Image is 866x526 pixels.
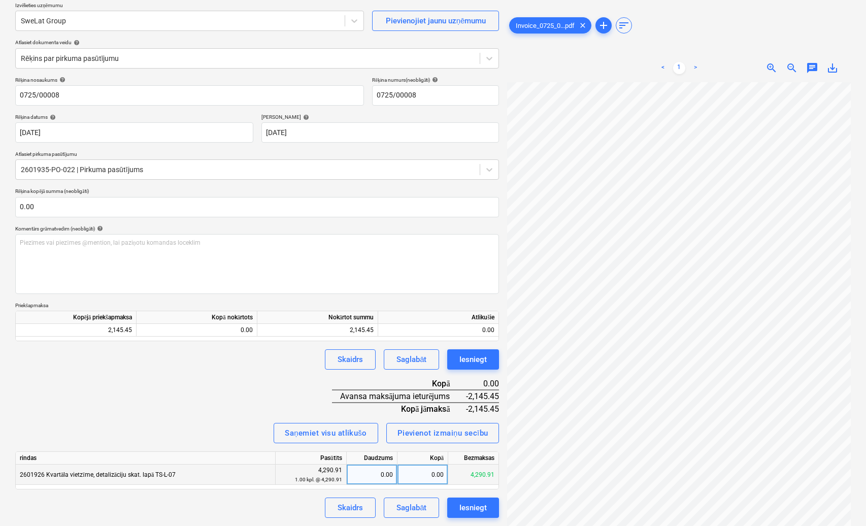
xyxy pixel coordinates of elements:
[351,465,393,485] div: 0.00
[397,452,448,465] div: Kopā
[510,22,581,29] span: Invoice_0725_0...pdf
[396,501,426,514] div: Saglabāt
[280,466,342,484] div: 4,290.91
[347,452,397,465] div: Daudzums
[673,62,685,74] a: Page 1 is your current page
[257,311,378,324] div: Nokārtot summu
[261,122,499,143] input: Izpildes datums nav norādīts
[15,85,364,106] input: Rēķina nosaukums
[15,197,499,217] input: Rēķina kopējā summa (neobligāti)
[597,19,610,31] span: add
[386,14,486,27] div: Pievienojiet jaunu uzņēmumu
[72,40,80,46] span: help
[466,378,499,390] div: 0.00
[137,311,257,324] div: Kopā nokārtots
[447,349,499,370] button: Iesniegt
[509,17,591,34] div: Invoice_0725_0...pdf
[15,39,499,46] div: Atlasiet dokumenta veidu
[15,114,253,120] div: Rēķina datums
[274,423,378,443] button: Saņemiet visu atlikušo
[15,188,499,196] p: Rēķina kopējā summa (neobligāti)
[332,403,466,415] div: Kopā jāmaksā
[372,85,499,106] input: Rēķina numurs
[16,311,137,324] div: Kopējā priekšapmaksa
[57,77,65,83] span: help
[447,498,499,518] button: Iesniegt
[577,19,589,31] span: clear
[397,426,488,440] div: Pievienot izmaiņu secību
[325,349,376,370] button: Skaidrs
[338,353,363,366] div: Skaidrs
[786,62,798,74] span: zoom_out
[325,498,376,518] button: Skaidrs
[332,378,466,390] div: Kopā
[332,390,466,403] div: Avansa maksājuma ieturējums
[815,477,866,526] iframe: Chat Widget
[448,452,499,465] div: Bezmaksas
[826,62,839,74] span: save_alt
[384,498,439,518] button: Saglabāt
[338,501,363,514] div: Skaidrs
[15,302,499,309] p: Priekšapmaksa
[396,353,426,366] div: Saglabāt
[16,452,276,465] div: rindas
[48,114,56,120] span: help
[15,225,499,232] div: Komentārs grāmatvedim (neobligāti)
[466,390,499,403] div: -2,145.45
[386,423,499,443] button: Pievienot izmaiņu secību
[372,77,499,83] div: Rēķina numurs (neobligāti)
[466,403,499,415] div: -2,145.45
[20,471,176,478] span: 2601926 Kvartāla vietzīme, detalizāciju skat. lapā TS-L-07
[430,77,438,83] span: help
[15,2,364,11] p: Izvēlieties uzņēmumu
[15,151,499,159] p: Atlasiet pirkuma pasūtījumu
[15,77,364,83] div: Rēķina nosaukums
[261,114,499,120] div: [PERSON_NAME]
[301,114,309,120] span: help
[16,324,137,337] div: 2,145.45
[657,62,669,74] a: Previous page
[378,311,499,324] div: Atlikušie
[372,11,499,31] button: Pievienojiet jaunu uzņēmumu
[285,426,367,440] div: Saņemiet visu atlikušo
[459,501,487,514] div: Iesniegt
[618,19,630,31] span: sort
[459,353,487,366] div: Iesniegt
[765,62,778,74] span: zoom_in
[15,122,253,143] input: Rēķina datums nav norādīts
[295,477,342,482] small: 1.00 kpl. @ 4,290.91
[137,324,257,337] div: 0.00
[276,452,347,465] div: Pasūtīts
[261,324,374,337] div: 2,145.45
[689,62,702,74] a: Next page
[397,465,448,485] div: 0.00
[806,62,818,74] span: chat
[384,349,439,370] button: Saglabāt
[378,324,499,337] div: 0.00
[448,465,499,485] div: 4,290.91
[95,225,103,232] span: help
